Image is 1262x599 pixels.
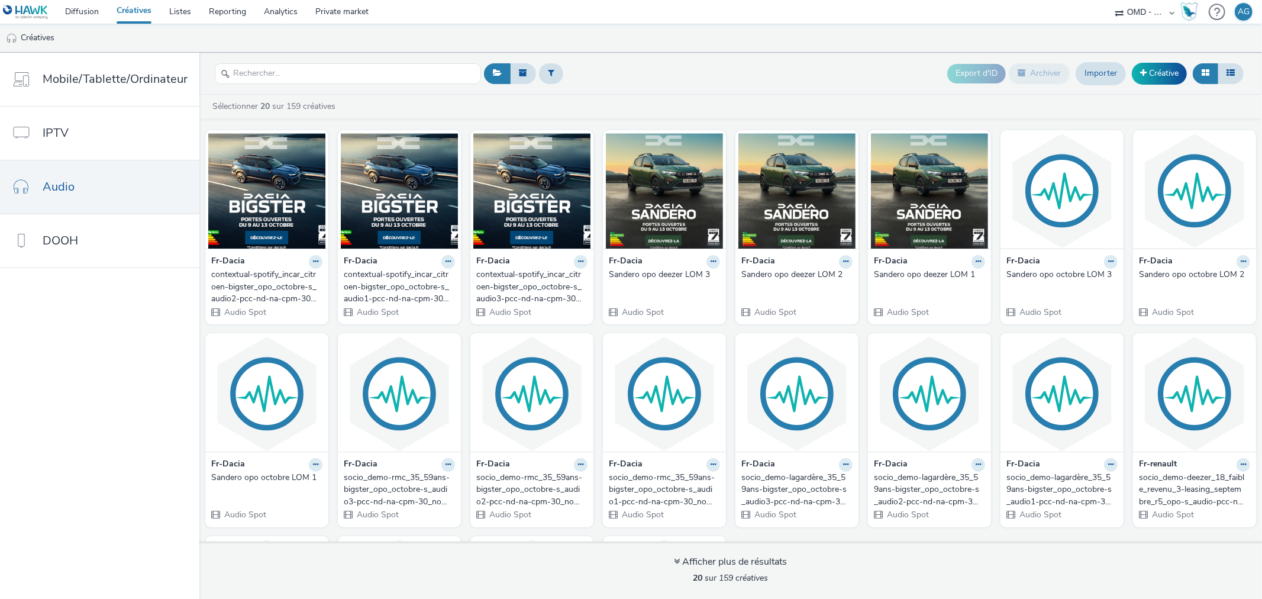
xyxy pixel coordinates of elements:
[693,572,703,584] strong: 20
[1218,63,1244,83] button: Liste
[1193,63,1218,83] button: Grille
[211,255,245,269] strong: Fr-Dacia
[1018,509,1061,520] span: Audio Spot
[211,101,340,112] a: Sélectionner sur 159 créatives
[609,255,643,269] strong: Fr-Dacia
[874,269,980,281] div: Sandero opo deezer LOM 1
[43,178,75,195] span: Audio
[1151,307,1194,318] span: Audio Spot
[871,133,988,249] img: Sandero opo deezer LOM 1 visual
[344,458,377,472] strong: Fr-Dacia
[621,509,664,520] span: Audio Spot
[476,472,583,508] div: socio_demo-rmc_35_59ans-bigster_opo_octobre-s_audio2-pcc-nd-na-cpm-30_no_skip
[1139,458,1177,472] strong: Fr-renault
[473,133,590,249] img: contextual-spotify_incar_citroen-bigster_opo_octobre-s_audio3-pcc-nd-na-cpm-30_no_skip visual
[1136,133,1253,249] img: Sandero opo octobre LOM 2 visual
[609,472,720,508] a: socio_demo-rmc_35_59ans-bigster_opo_octobre-s_audio1-pcc-nd-na-cpm-30_no_skip
[341,336,458,452] img: socio_demo-rmc_35_59ans-bigster_opo_octobre-s_audio3-pcc-nd-na-cpm-30_no_skip visual
[208,133,325,249] img: contextual-spotify_incar_citroen-bigster_opo_octobre-s_audio2-pcc-nd-na-cpm-30_no_skip visual
[1006,269,1113,281] div: Sandero opo octobre LOM 3
[476,472,588,508] a: socio_demo-rmc_35_59ans-bigster_opo_octobre-s_audio2-pcc-nd-na-cpm-30_no_skip
[3,5,49,20] img: undefined Logo
[344,472,455,508] a: socio_demo-rmc_35_59ans-bigster_opo_octobre-s_audio3-pcc-nd-na-cpm-30_no_skip
[1018,307,1061,318] span: Audio Spot
[1076,62,1126,85] a: Importer
[741,472,848,508] div: socio_demo-lagardère_35_59ans-bigster_opo_octobre-s_audio3-pcc-nd-na-cpm-30_no_skip
[43,232,78,249] span: DOOH
[1006,255,1040,269] strong: Fr-Dacia
[741,269,853,281] a: Sandero opo deezer LOM 2
[753,307,796,318] span: Audio Spot
[223,307,266,318] span: Audio Spot
[741,269,848,281] div: Sandero opo deezer LOM 2
[741,458,775,472] strong: Fr-Dacia
[223,509,266,520] span: Audio Spot
[1003,133,1121,249] img: Sandero opo octobre LOM 3 visual
[476,269,588,305] a: contextual-spotify_incar_citroen-bigster_opo_octobre-s_audio3-pcc-nd-na-cpm-30_no_skip
[741,472,853,508] a: socio_demo-lagardère_35_59ans-bigster_opo_octobre-s_audio3-pcc-nd-na-cpm-30_no_skip
[1139,269,1250,281] a: Sandero opo octobre LOM 2
[1006,269,1118,281] a: Sandero opo octobre LOM 3
[211,472,322,484] a: Sandero opo octobre LOM 1
[344,269,455,305] a: contextual-spotify_incar_citroen-bigster_opo_octobre-s_audio1-pcc-nd-na-cpm-30_no_skip
[1139,472,1245,508] div: socio_demo-deezer_18_faible_revenu_3-leasing_septembre_r5_opo-s_audio-pcc-nd-na-cpm-30_noskip
[1180,2,1198,21] img: Hawk Academy
[1003,336,1121,452] img: socio_demo-lagardère_35_59ans-bigster_opo_octobre-s_audio1-pcc-nd-na-cpm-30_no_skip visual
[356,307,399,318] span: Audio Spot
[211,269,318,305] div: contextual-spotify_incar_citroen-bigster_opo_octobre-s_audio2-pcc-nd-na-cpm-30_no_skip
[947,64,1006,83] button: Export d'ID
[1238,3,1250,21] div: AG
[606,133,723,249] img: Sandero opo deezer LOM 3 visual
[1006,472,1118,508] a: socio_demo-lagardère_35_59ans-bigster_opo_octobre-s_audio1-pcc-nd-na-cpm-30_no_skip
[874,458,908,472] strong: Fr-Dacia
[871,336,988,452] img: socio_demo-lagardère_35_59ans-bigster_opo_octobre-s_audio2-pcc-nd-na-cpm-30_no_skip visual
[674,555,787,569] div: Afficher plus de résultats
[211,458,245,472] strong: Fr-Dacia
[606,336,723,452] img: socio_demo-rmc_35_59ans-bigster_opo_octobre-s_audio1-pcc-nd-na-cpm-30_no_skip visual
[215,63,481,84] input: Rechercher...
[738,133,856,249] img: Sandero opo deezer LOM 2 visual
[609,458,643,472] strong: Fr-Dacia
[1139,269,1245,281] div: Sandero opo octobre LOM 2
[886,307,929,318] span: Audio Spot
[43,70,188,88] span: Mobile/Tablette/Ordinateur
[476,458,510,472] strong: Fr-Dacia
[6,33,18,44] img: audio
[344,472,450,508] div: socio_demo-rmc_35_59ans-bigster_opo_octobre-s_audio3-pcc-nd-na-cpm-30_no_skip
[473,336,590,452] img: socio_demo-rmc_35_59ans-bigster_opo_octobre-s_audio2-pcc-nd-na-cpm-30_no_skip visual
[260,101,270,112] strong: 20
[1009,63,1070,83] button: Archiver
[753,509,796,520] span: Audio Spot
[609,472,715,508] div: socio_demo-rmc_35_59ans-bigster_opo_octobre-s_audio1-pcc-nd-na-cpm-30_no_skip
[43,124,69,141] span: IPTV
[1006,458,1040,472] strong: Fr-Dacia
[488,307,531,318] span: Audio Spot
[621,307,664,318] span: Audio Spot
[476,255,510,269] strong: Fr-Dacia
[344,255,377,269] strong: Fr-Dacia
[1139,255,1173,269] strong: Fr-Dacia
[874,472,985,508] a: socio_demo-lagardère_35_59ans-bigster_opo_octobre-s_audio2-pcc-nd-na-cpm-30_no_skip
[208,336,325,452] img: Sandero opo octobre LOM 1 visual
[1139,472,1250,508] a: socio_demo-deezer_18_faible_revenu_3-leasing_septembre_r5_opo-s_audio-pcc-nd-na-cpm-30_noskip
[874,269,985,281] a: Sandero opo deezer LOM 1
[488,509,531,520] span: Audio Spot
[1151,509,1194,520] span: Audio Spot
[1180,2,1203,21] a: Hawk Academy
[693,572,769,584] span: sur 159 créatives
[874,255,908,269] strong: Fr-Dacia
[341,133,458,249] img: contextual-spotify_incar_citroen-bigster_opo_octobre-s_audio1-pcc-nd-na-cpm-30_no_skip visual
[874,472,980,508] div: socio_demo-lagardère_35_59ans-bigster_opo_octobre-s_audio2-pcc-nd-na-cpm-30_no_skip
[1132,63,1187,84] a: Créative
[609,269,715,281] div: Sandero opo deezer LOM 3
[609,269,720,281] a: Sandero opo deezer LOM 3
[476,269,583,305] div: contextual-spotify_incar_citroen-bigster_opo_octobre-s_audio3-pcc-nd-na-cpm-30_no_skip
[356,509,399,520] span: Audio Spot
[886,509,929,520] span: Audio Spot
[738,336,856,452] img: socio_demo-lagardère_35_59ans-bigster_opo_octobre-s_audio3-pcc-nd-na-cpm-30_no_skip visual
[1006,472,1113,508] div: socio_demo-lagardère_35_59ans-bigster_opo_octobre-s_audio1-pcc-nd-na-cpm-30_no_skip
[344,269,450,305] div: contextual-spotify_incar_citroen-bigster_opo_octobre-s_audio1-pcc-nd-na-cpm-30_no_skip
[211,472,318,484] div: Sandero opo octobre LOM 1
[741,255,775,269] strong: Fr-Dacia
